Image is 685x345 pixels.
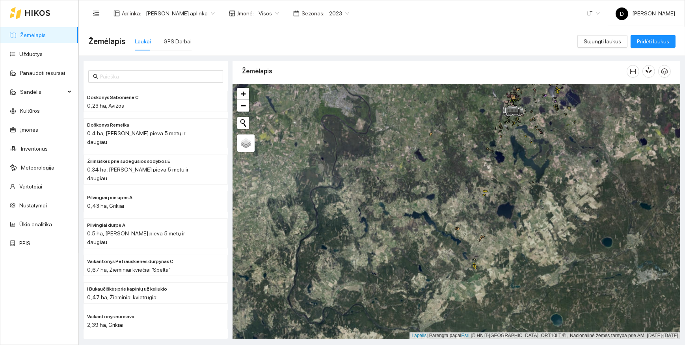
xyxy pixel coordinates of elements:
span: Aplinka : [122,9,141,18]
button: Sujungti laukus [577,35,627,48]
div: GPS Darbai [164,37,192,46]
span: Išdėstymą [114,10,120,17]
span: 0.34 ha, [PERSON_NAME] pieva 5 metų ir daugiau [87,166,188,181]
span: + [241,89,246,99]
font: | Parengta pagal [426,333,461,338]
span: Žilinšiškės prie sudegusios sodybos E [87,158,170,165]
a: Meteorologija [21,164,54,171]
span: 0.4 ha, [PERSON_NAME] pieva 5 metų ir daugiau [87,130,185,145]
a: Panaudoti resursai [20,70,65,76]
span: Pridėti laukus [637,37,669,46]
span: Vaikantonys Petrauskienės durpynas C [87,258,173,265]
span: I Bukaučiškės prie kapinių už keliukio [87,285,167,293]
a: Inventorius [21,145,48,152]
span: Donato Klimkevičiaus aplinka [146,7,215,19]
a: Ūkio analitika [19,221,52,228]
span: Doškonys Sabonienė C [87,94,139,101]
span: LT [587,7,600,19]
span: 0.5 ha, [PERSON_NAME] pieva 5 metų ir daugiau [87,230,185,245]
font: [PERSON_NAME] [632,10,675,17]
a: Kultūros [20,108,40,114]
font: © HNIT-[GEOGRAPHIC_DATA]; ORT10LT © , Nacionalinė žemės tarnyba prie AM, [DATE]-[DATE] [472,333,678,338]
a: Priartinti [237,88,249,100]
span: meniu lankstymas [93,10,100,17]
span: 0,67 ha, Žieminiai kviečiai 'Spelta' [87,267,170,273]
span: Sujungti laukus [584,37,621,46]
a: Vartotojai [19,183,42,190]
a: Lapelis [411,333,426,338]
input: Paieška [100,72,218,81]
span: stulpelio plotis [627,68,639,75]
span: 2,39 ha, Grikiai [87,322,123,328]
a: Mažinti mastelį [237,100,249,112]
span: kalendorius [293,10,300,17]
span: Doškonys Remeika [87,121,129,129]
a: Įmonės [20,127,38,133]
span: Vaikantonys nuosava [87,313,134,321]
span: Pilvingiai durpė A [87,222,125,229]
div: Žemėlapis [242,60,627,82]
span: 0,43 ha, Grikiai [87,203,124,209]
span: parduotuvė [229,10,235,17]
span: ieškoti [93,74,99,79]
a: Nustatymai [19,202,47,209]
button: Inicijuoti naują iešką [237,117,249,129]
a: Esri [461,333,469,338]
span: D [620,7,624,20]
div: Laukai [135,37,151,46]
a: Layers [237,134,255,152]
span: | [471,333,472,338]
span: Įmonė : [237,9,254,18]
span: Pilvingiai prie upės A [87,194,132,201]
span: Visos [259,7,279,19]
span: 0,47 ha, Žieminiai kvietrugiai [87,294,158,300]
span: 2023 [329,7,349,19]
a: Žemėlapis [20,32,46,38]
span: Sezonas : [302,9,324,18]
a: Pridėti laukus [631,38,676,45]
span: Žemėlapis [88,35,125,48]
a: Užduotys [19,51,43,57]
button: Pridėti laukus [631,35,676,48]
button: stulpelio plotis [627,65,639,78]
span: − [241,101,246,110]
button: meniu lankstymas [88,6,104,21]
a: PPIS [19,240,30,246]
span: Sandėlis [20,84,65,100]
a: Sujungti laukus [577,38,627,45]
span: 0,23 ha, Avižos [87,103,124,109]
